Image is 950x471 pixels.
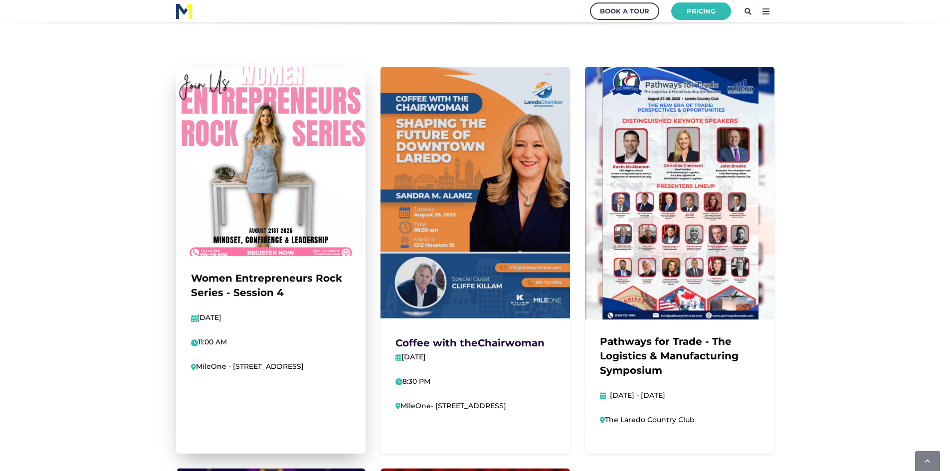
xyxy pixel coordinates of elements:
[401,352,426,361] span: [DATE]
[395,401,507,410] span: MileOne- [STREET_ADDRESS]
[176,4,192,19] img: M1 Logo - Blue Letters - for Light Backgrounds-2
[590,2,659,20] a: Book a Tour
[671,2,731,20] a: Pricing
[395,337,478,349] span: Coffee with the
[395,377,430,386] span: 8:30 PM
[478,337,545,349] strong: Chairwoman
[380,67,570,319] img: 3-Aug-12-2025-05-51-25-4817-PM
[600,5,649,17] div: Book a Tour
